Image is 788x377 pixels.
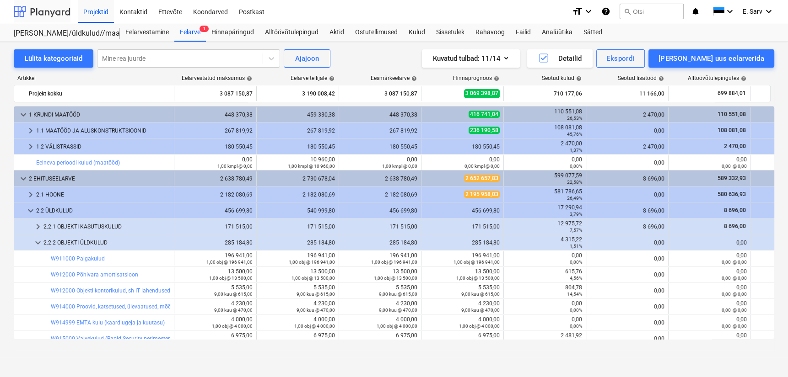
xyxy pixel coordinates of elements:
span: 108 081,08 [717,127,747,133]
span: keyboard_arrow_right [32,221,43,232]
div: 0,00 [507,156,582,169]
a: Rahavoog [470,23,510,42]
div: 6 975,00 [425,332,500,345]
div: 267 819,92 [343,127,417,134]
small: 45,76% [567,132,582,137]
div: 2 470,00 [590,112,664,118]
small: 1,00 obj @ 4 000,00 [212,324,253,329]
small: 0,00 @ 0,00 [722,324,747,329]
div: 0,00 [672,300,747,313]
a: Analüütika [536,23,578,42]
div: 171 515,00 [260,223,335,230]
span: 8 696,00 [723,223,747,229]
small: 1,00 obj @ 4 000,00 [377,324,417,329]
small: 0,00 kmpl @ 0,00 [464,164,500,169]
div: 8 696,00 [590,175,664,182]
span: 2 195 958,03 [464,191,500,198]
div: Eesmärkeelarve [371,75,417,81]
small: 4,56% [570,276,582,281]
div: 0,00 [507,252,582,265]
small: 0,00 @ 0,00 [722,308,747,313]
button: [PERSON_NAME] uus eelarverida [648,49,774,68]
div: 285 184,80 [260,239,335,246]
div: Hinnaprognoos [453,75,499,81]
span: 699 884,01 [717,90,747,97]
div: 196 941,00 [343,252,417,265]
span: keyboard_arrow_right [25,141,36,152]
div: 5 535,00 [260,284,335,297]
small: 1,00 obj @ 196 941,00 [453,260,500,265]
span: keyboard_arrow_down [18,109,29,120]
div: 456 699,80 [425,207,500,214]
div: 2.2 ÜLDKULUD [36,203,170,218]
div: Ekspordi [606,53,634,64]
div: Lülita kategooriaid [25,53,82,64]
div: 2 EHITUSEELARVE [29,171,170,186]
small: 0,00% [570,308,582,313]
div: 710 177,06 [507,86,582,101]
span: help [657,76,664,81]
small: 9,00 kuu @ 615,00 [461,292,500,297]
div: 448 370,38 [178,112,253,118]
div: 10 960,00 [260,156,335,169]
div: 0,00 [672,332,747,345]
div: 108 081,08 [507,124,582,137]
div: 180 550,45 [178,143,253,150]
span: keyboard_arrow_down [18,173,29,184]
button: Ajajoon [284,49,330,68]
small: 0,00% [570,324,582,329]
span: 236 190,58 [469,127,500,134]
small: 1,00 obj @ 4 000,00 [459,324,500,329]
div: 267 819,92 [178,127,253,134]
div: 0,00 [672,252,747,265]
span: help [327,76,335,81]
div: 0,00 [507,300,582,313]
div: 2 470,00 [590,143,664,150]
div: 804,78 [507,284,582,297]
div: 4 000,00 [178,316,253,329]
div: 1.1 MAATÖÖD JA ALUSKONSTRUKTSIOONID [36,123,170,138]
div: 0,00 [590,239,664,246]
small: 1,51% [570,244,582,249]
div: 2 470,00 [507,140,582,153]
div: Alltöövõtulepingud [259,23,324,42]
div: Kulud [403,23,431,42]
div: 0,00 [590,303,664,310]
div: Artikkel [14,75,174,81]
div: [PERSON_NAME]/üldkulud//maatööd (2101817//2101766) [14,29,109,38]
a: Eelneva perioodi kulud (maatööd) [36,159,120,166]
div: 0,00 [425,156,500,169]
div: 0,00 [672,284,747,297]
span: help [739,76,746,81]
button: Kuvatud tulbad:11/14 [422,49,520,68]
div: [PERSON_NAME] uus eelarverida [658,53,764,64]
div: 11 166,00 [590,86,664,101]
div: 267 819,92 [260,127,335,134]
div: 0,00 [590,159,664,166]
small: 1,00 obj @ 4 000,00 [294,324,335,329]
div: 180 550,45 [425,143,500,150]
div: Failid [510,23,536,42]
div: 171 515,00 [178,223,253,230]
div: Ajajoon [295,53,319,64]
a: Sissetulek [431,23,470,42]
div: 2.1 HOONE [36,187,170,202]
span: 110 551,08 [717,111,747,117]
div: Eelarve tellijale [291,75,335,81]
small: 0,00 @ 0,00 [722,276,747,281]
div: 196 941,00 [260,252,335,265]
a: Aktid [324,23,350,42]
div: Eelarvestatud maksumus [182,75,252,81]
div: 285 184,80 [178,239,253,246]
small: 26,53% [567,116,582,121]
div: 5 535,00 [343,284,417,297]
div: 2.2.1 OBJEKTI KASUTUSKULUD [43,219,170,234]
div: 13 500,00 [425,268,500,281]
div: Seotud lisatööd [618,75,664,81]
div: 171 515,00 [425,223,500,230]
div: 13 500,00 [260,268,335,281]
div: 196 941,00 [178,252,253,265]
